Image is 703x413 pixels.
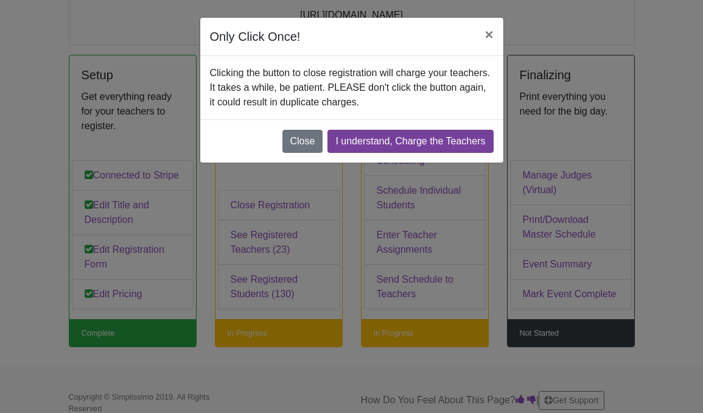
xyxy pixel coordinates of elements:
button: Close [475,18,503,52]
div: Clicking the button to close registration will charge your teachers. It takes a while, be patient... [200,56,503,119]
button: Close [282,130,323,153]
h5: Only Click Once! [210,27,301,46]
a: I understand, Charge the Teachers [327,130,493,153]
span: × [484,26,493,43]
